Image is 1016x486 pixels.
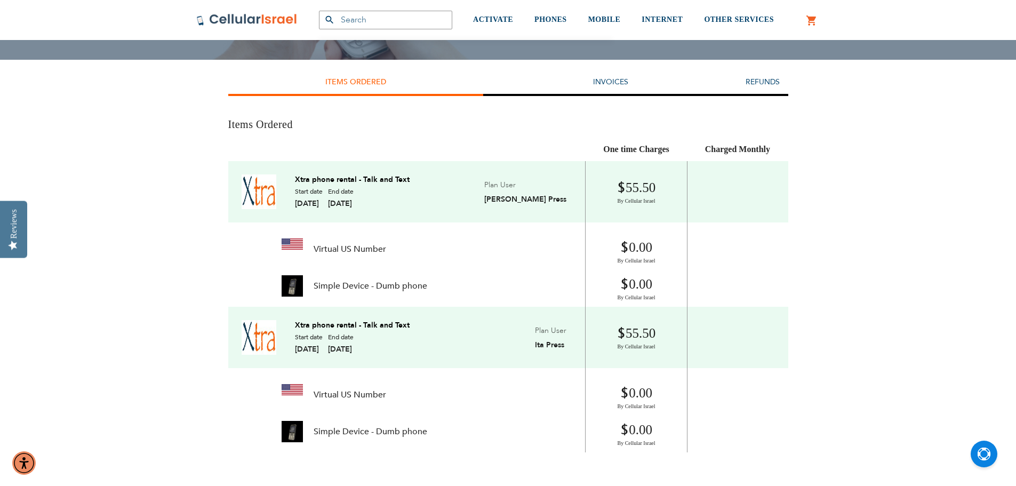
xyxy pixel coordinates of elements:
[620,276,629,294] span: $
[620,385,629,403] span: $
[586,222,687,270] td: 0.00
[12,451,36,475] div: Accessibility Menu
[295,175,410,185] a: Xtra phone rental - Talk and Text
[473,15,513,23] span: ACTIVATE
[594,403,679,410] span: By Cellular Israel
[9,209,19,238] div: Reviews
[314,281,427,291] span: Simple Device - Dumb phone
[295,198,323,209] span: [DATE]
[620,239,629,257] span: $
[325,77,386,87] strong: Items Ordered
[242,320,276,355] img: xtra-logo_4.jpg
[588,15,621,23] span: MOBILE
[328,344,354,354] span: [DATE]
[617,325,626,343] span: $
[196,13,298,26] img: Cellular Israel Logo
[484,180,516,190] span: Plan User
[705,145,770,154] span: Charged Monthly
[586,307,687,368] td: 55.50
[242,174,276,209] img: xtra-logo_4.jpg
[282,238,303,250] img: us_flag_1_3.png
[642,15,683,23] span: INTERNET
[617,179,626,197] span: $
[586,416,687,452] td: 0.00
[282,384,303,395] img: us_flag_1_3.png
[594,294,679,301] span: By Cellular Israel
[603,145,669,154] span: One time Charges
[704,15,774,23] span: OTHER SERVICES
[535,325,566,336] span: Plan User
[314,389,386,400] span: Virtual US Number
[228,117,788,132] h3: Items Ordered
[314,426,427,437] span: Simple Device - Dumb phone
[328,333,354,341] span: End date
[534,15,567,23] span: PHONES
[594,257,679,265] span: By Cellular Israel
[594,343,679,350] span: By Cellular Israel
[282,275,303,297] img: img-20200616-wa0029_1_1.jpg
[586,368,687,416] td: 0.00
[319,11,452,29] input: Search
[594,197,679,205] span: By Cellular Israel
[594,440,679,447] span: By Cellular Israel
[620,421,629,440] span: $
[535,340,564,350] span: Ita Press
[282,421,303,442] img: img-20200616-wa0029_1_1.jpg
[295,344,323,354] span: [DATE]
[593,77,628,87] a: Invoices
[295,187,323,196] span: Start date
[295,321,410,330] a: Xtra phone rental - Talk and Text
[484,194,566,204] span: [PERSON_NAME] Press
[328,187,354,196] span: End date
[295,333,323,341] span: Start date
[586,270,687,307] td: 0.00
[314,244,386,254] span: Virtual US Number
[746,77,780,87] a: Refunds
[586,161,687,222] td: 55.50
[328,198,354,209] span: [DATE]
